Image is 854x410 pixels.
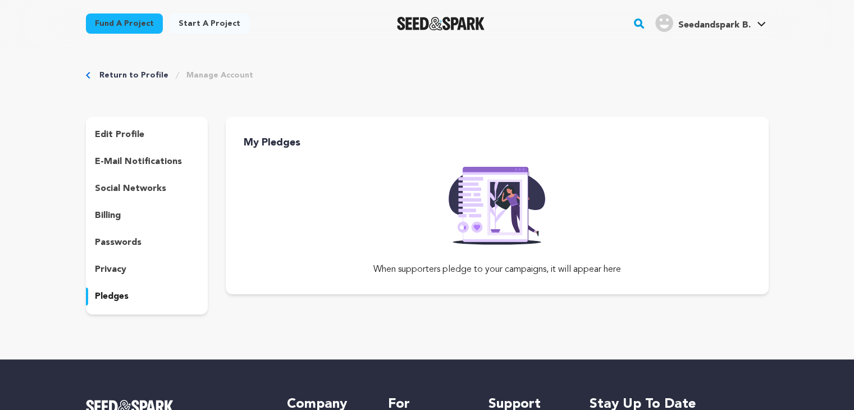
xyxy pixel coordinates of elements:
[86,153,208,171] button: e-mail notifications
[655,14,750,32] div: Seedandspark B.'s Profile
[29,29,124,38] div: Domain: [DOMAIN_NAME]
[86,234,208,252] button: passwords
[95,128,144,142] p: edit profile
[18,18,27,27] img: logo_orange.svg
[18,29,27,38] img: website_grey.svg
[86,13,163,34] a: Fund a project
[678,21,750,30] span: Seedandspark B.
[30,65,39,74] img: tab_domain_overview_orange.svg
[226,263,768,276] p: When supporters pledge to your campaigns, it will appear here
[95,263,126,276] p: privacy
[95,155,182,168] p: e-mail notifications
[95,290,129,303] p: pledges
[170,13,249,34] a: Start a project
[95,182,166,195] p: social networks
[397,17,485,30] img: Seed&Spark Logo Dark Mode
[86,288,208,306] button: pledges
[124,66,189,74] div: Keywords by Traffic
[43,66,101,74] div: Domain Overview
[86,180,208,198] button: social networks
[440,160,554,245] img: Seed&Spark Rafiki Image
[112,65,121,74] img: tab_keywords_by_traffic_grey.svg
[86,70,769,81] div: Breadcrumb
[86,126,208,144] button: edit profile
[653,12,768,35] span: Seedandspark B.'s Profile
[95,209,121,222] p: billing
[31,18,55,27] div: v 4.0.25
[86,261,208,279] button: privacy
[186,70,253,81] a: Manage Account
[95,236,141,249] p: passwords
[653,12,768,32] a: Seedandspark B.'s Profile
[244,135,768,151] h3: My Pledges
[397,17,485,30] a: Seed&Spark Homepage
[86,207,208,225] button: billing
[99,70,168,81] a: Return to Profile
[655,14,673,32] img: user.png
